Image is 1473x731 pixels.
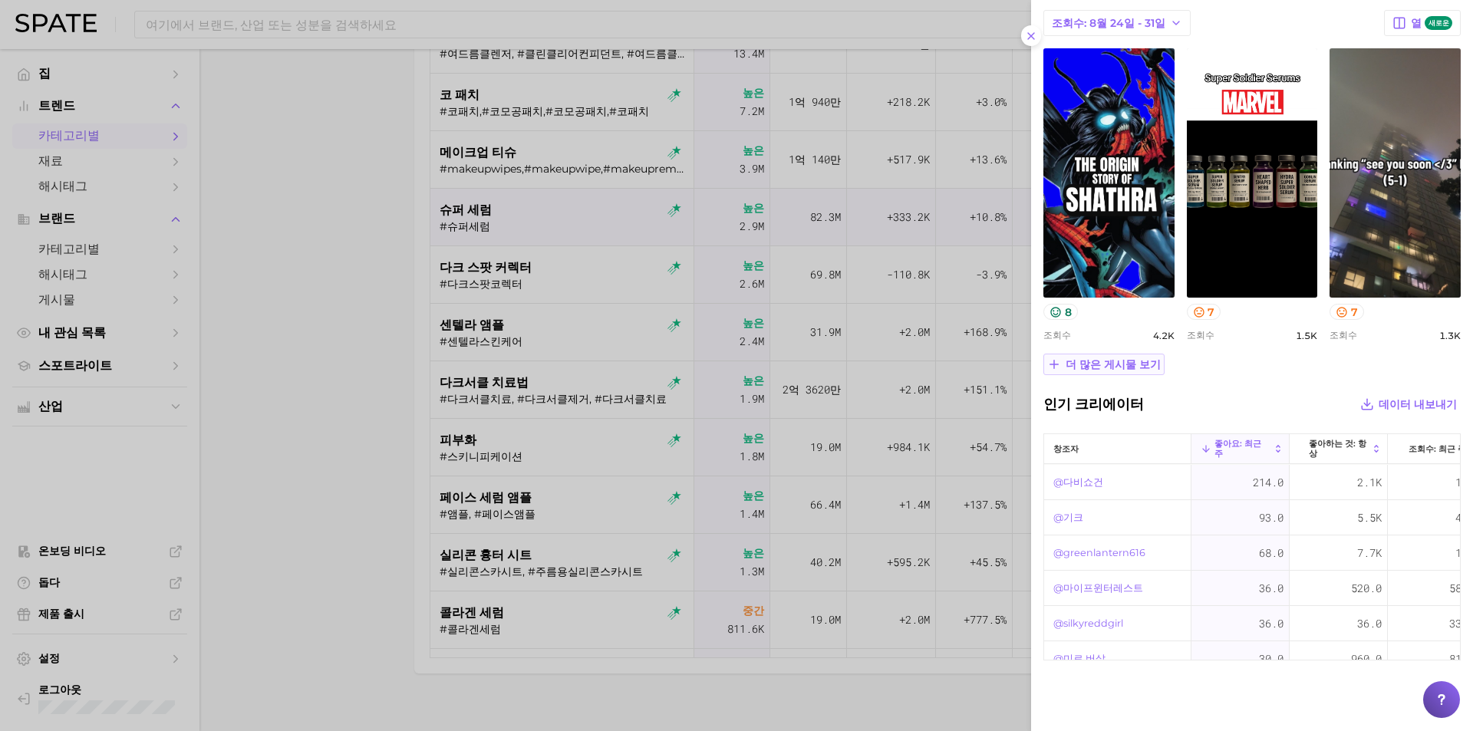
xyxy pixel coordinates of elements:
font: 36.0 [1259,616,1284,631]
font: 창조자 [1053,443,1079,454]
a: @마이프윈터레스트 [1053,579,1143,598]
button: 조회수: 8월 24일 - 31일 [1043,10,1191,36]
font: 68.0 [1259,545,1284,560]
font: 8 [1065,305,1072,319]
font: 조회수 [1330,329,1357,341]
font: 더 많은 게시물 보기 [1066,357,1161,371]
font: 7 [1351,305,1358,319]
font: 4.2k [1153,330,1175,341]
button: 열새로운 [1384,10,1461,36]
font: 인기 크리에이터 [1043,396,1144,413]
a: @silkyreddgirl [1053,614,1123,633]
font: 조회수: 8월 24일 - 31일 [1052,16,1165,30]
button: 데이터 내보내기 [1356,393,1461,415]
font: @다비쇼건 [1053,476,1103,488]
font: 36.0 [1357,616,1382,631]
button: 8 [1043,304,1078,320]
font: 1.3k [1439,330,1461,341]
font: 조회수 [1187,329,1214,341]
font: 7.7k [1357,545,1382,560]
button: 좋아하는 것: 항상 [1290,434,1388,464]
font: 214.0 [1253,475,1284,489]
font: 520.0 [1351,581,1382,595]
a: @기크 [1053,509,1083,527]
font: 36.0 [1259,581,1284,595]
font: 좋아하는 것: 항상 [1309,438,1366,459]
a: @미르.버살 [1053,650,1106,668]
font: 조회수: 최근 주 [1409,443,1466,454]
font: @기크 [1053,512,1083,523]
font: 데이터 내보내기 [1379,397,1457,411]
button: 7 [1330,304,1364,320]
font: 열 [1411,16,1422,30]
font: 960.0 [1351,651,1382,666]
button: 7 [1187,304,1221,320]
font: @greenlantern616 [1053,547,1145,558]
font: 30.0 [1259,651,1284,666]
font: 93.0 [1259,510,1284,525]
font: 5.5k [1357,510,1382,525]
font: 조회수 [1043,329,1071,341]
font: 7 [1208,305,1214,319]
font: @마이프윈터레스트 [1053,582,1143,594]
font: @silkyreddgirl [1053,617,1123,629]
font: 새로운 [1429,19,1449,27]
font: 1.5k [1296,330,1317,341]
a: @greenlantern616 [1053,544,1145,562]
button: 더 많은 게시물 보기 [1043,354,1165,375]
button: 좋아요: 최근 주 [1191,434,1290,464]
a: @다비쇼건 [1053,473,1103,492]
font: 2.1k [1357,475,1382,489]
font: @미르.버살 [1053,653,1106,664]
font: 좋아요: 최근 주 [1214,438,1261,459]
